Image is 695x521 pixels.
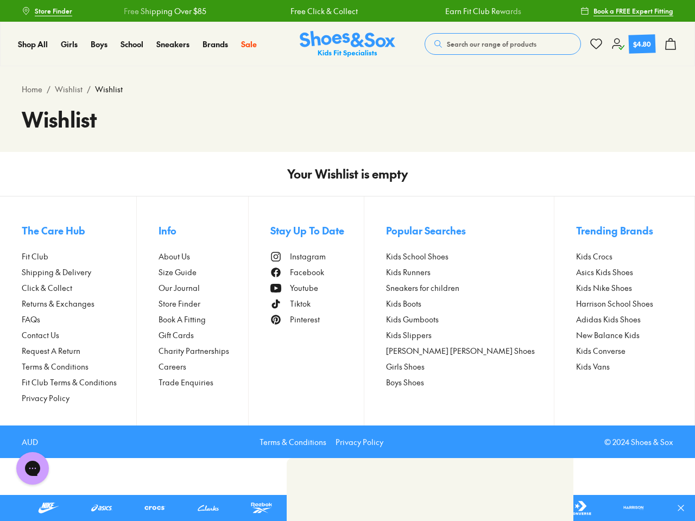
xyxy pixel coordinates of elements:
[270,314,364,325] a: Pinterest
[604,436,673,448] p: © 2024 Shoes & Sox
[576,314,641,325] span: Adidas Kids Shoes
[241,39,257,50] a: Sale
[386,377,424,388] span: Boys Shoes
[22,223,85,238] span: The Care Hub
[386,282,459,294] span: Sneakers for children
[159,266,197,278] span: Size Guide
[22,345,80,357] span: Request A Return
[576,251,612,262] span: Kids Crocs
[633,39,652,49] div: $4.80
[386,282,554,294] a: Sneakers for children
[576,266,673,278] a: Asics Kids Shoes
[576,298,673,309] a: Harrison School Shoes
[576,266,633,278] span: Asics Kids Shoes
[386,266,554,278] a: Kids Runners
[386,314,554,325] a: Kids Gumboots
[576,218,673,242] button: Trending Brands
[300,31,395,58] img: SNS_Logo_Responsive.svg
[576,223,653,238] span: Trending Brands
[95,84,123,95] span: Wishlist
[203,39,228,50] a: Brands
[22,377,117,388] span: Fit Club Terms & Conditions
[159,298,200,309] span: Store Finder
[22,361,136,372] a: Terms & Conditions
[22,84,673,95] div: / /
[386,314,439,325] span: Kids Gumboots
[386,298,554,309] a: Kids Boots
[91,39,108,49] span: Boys
[11,448,54,488] iframe: Gorgias live chat messenger
[386,329,432,341] span: Kids Slippers
[22,298,136,309] a: Returns & Exchanges
[386,377,554,388] a: Boys Shoes
[22,218,136,242] button: The Care Hub
[91,39,108,50] a: Boys
[270,282,364,294] a: Youtube
[61,39,78,50] a: Girls
[123,5,206,17] a: Free Shipping Over $85
[611,35,655,53] a: $4.80
[576,329,673,341] a: New Balance Kids
[386,329,554,341] a: Kids Slippers
[22,266,136,278] a: Shipping & Delivery
[386,266,431,278] span: Kids Runners
[159,282,249,294] a: Our Journal
[159,251,249,262] a: About Us
[386,361,425,372] span: Girls Shoes
[22,392,69,404] span: Privacy Policy
[290,266,324,278] span: Facebook
[159,298,249,309] a: Store Finder
[159,282,200,294] span: Our Journal
[576,345,625,357] span: Kids Converse
[121,39,143,49] span: School
[159,251,190,262] span: About Us
[121,39,143,50] a: School
[576,251,673,262] a: Kids Crocs
[22,377,136,388] a: Fit Club Terms & Conditions
[159,361,186,372] span: Careers
[22,329,59,341] span: Contact Us
[156,39,189,50] a: Sneakers
[22,361,89,372] span: Terms & Conditions
[425,33,581,55] button: Search our range of products
[576,329,640,341] span: New Balance Kids
[270,218,364,242] button: Stay Up To Date
[386,298,421,309] span: Kids Boots
[445,5,521,17] a: Earn Fit Club Rewards
[290,298,311,309] span: Tiktok
[576,361,610,372] span: Kids Vans
[336,436,383,448] a: Privacy Policy
[593,6,673,16] span: Book a FREE Expert Fitting
[22,266,91,278] span: Shipping & Delivery
[18,39,48,50] a: Shop All
[22,251,48,262] span: Fit Club
[22,436,38,448] p: AUD
[270,223,344,238] span: Stay Up To Date
[35,6,72,16] span: Store Finder
[159,345,229,357] span: Charity Partnerships
[386,345,554,357] a: [PERSON_NAME] [PERSON_NAME] Shoes
[386,251,554,262] a: Kids School Shoes
[159,377,213,388] span: Trade Enquiries
[447,39,536,49] span: Search our range of products
[576,361,673,372] a: Kids Vans
[580,1,673,21] a: Book a FREE Expert Fitting
[22,298,94,309] span: Returns & Exchanges
[22,282,72,294] span: Click & Collect
[22,282,136,294] a: Click & Collect
[22,314,136,325] a: FAQs
[270,251,364,262] a: Instagram
[576,345,673,357] a: Kids Converse
[386,361,554,372] a: Girls Shoes
[260,436,326,448] a: Terms & Conditions
[290,314,320,325] span: Pinterest
[159,266,249,278] a: Size Guide
[159,218,249,242] button: Info
[156,39,189,49] span: Sneakers
[22,314,40,325] span: FAQs
[22,345,136,357] a: Request A Return
[22,1,72,21] a: Store Finder
[159,329,194,341] span: Gift Cards
[386,223,466,238] span: Popular Searches
[270,298,364,309] a: Tiktok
